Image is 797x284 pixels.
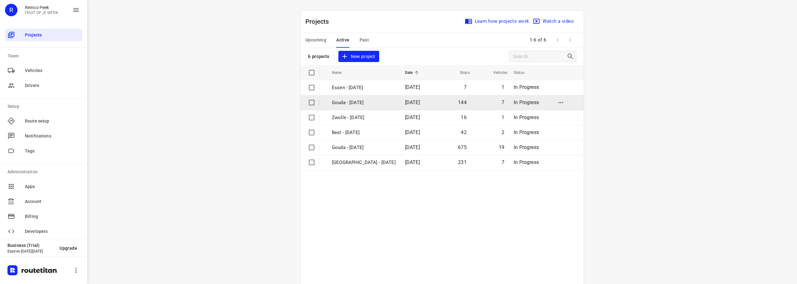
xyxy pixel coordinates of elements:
[514,99,539,105] span: In Progress
[499,144,504,150] span: 19
[502,129,504,135] span: 2
[360,36,369,44] span: Past
[567,53,576,60] div: Search
[7,53,82,59] p: Team
[502,99,504,105] span: 7
[5,4,17,16] div: R
[514,114,539,120] span: In Progress
[458,99,467,105] span: 144
[5,130,82,142] div: Notifications
[502,84,504,90] span: 1
[332,69,350,76] span: Name
[25,133,80,139] span: Notifications
[332,159,396,166] p: Zwolle - Thursday
[551,34,564,46] span: Previous Page
[25,5,58,10] p: Remco Peek
[514,144,539,150] span: In Progress
[405,84,420,90] span: [DATE]
[5,79,82,92] div: Drivers
[5,115,82,127] div: Route setup
[5,29,82,41] div: Projects
[514,159,539,165] span: In Progress
[308,54,329,59] p: 6 projects
[5,195,82,208] div: Account
[25,11,58,15] p: FRUIT OP JE WERK
[502,114,504,120] span: 1
[25,67,80,74] span: Vehicles
[461,114,466,120] span: 16
[7,103,82,110] p: Setup
[5,210,82,223] div: Billing
[405,99,420,105] span: [DATE]
[59,246,77,251] span: Upgrade
[514,69,533,76] span: Status
[461,129,466,135] span: 42
[5,225,82,238] div: Developers
[7,249,54,253] p: Expires [DATE][DATE]
[332,84,396,91] p: Essen - [DATE]
[7,243,54,248] p: Business (Trial)
[458,144,467,150] span: 675
[25,228,80,235] span: Developers
[305,36,326,44] span: Upcoming
[5,180,82,193] div: Apps
[25,183,80,190] span: Apps
[332,114,396,121] p: Zwolle - [DATE]
[502,159,504,165] span: 7
[405,129,420,135] span: [DATE]
[405,144,420,150] span: [DATE]
[464,84,467,90] span: 7
[405,159,420,165] span: [DATE]
[25,118,80,124] span: Route setup
[5,64,82,77] div: Vehicles
[405,69,421,76] span: Date
[338,51,379,62] button: New project
[564,34,576,46] span: Next Page
[514,84,539,90] span: In Progress
[25,82,80,89] span: Drivers
[25,148,80,154] span: Tags
[25,213,80,220] span: Billing
[54,243,82,254] button: Upgrade
[458,159,467,165] span: 231
[336,36,349,44] span: Active
[25,198,80,205] span: Account
[485,69,507,76] span: Vehicles
[342,53,375,60] span: New project
[452,69,470,76] span: Stops
[305,17,334,26] p: Projects
[513,52,567,61] input: Search projects
[514,129,539,135] span: In Progress
[25,32,80,38] span: Projects
[332,99,396,106] p: Gouda - [DATE]
[332,144,396,151] p: Gouda - [DATE]
[5,145,82,157] div: Tags
[405,114,420,120] span: [DATE]
[332,129,396,136] p: Best - [DATE]
[527,33,549,47] span: 1-6 of 6
[7,169,82,175] p: Administration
